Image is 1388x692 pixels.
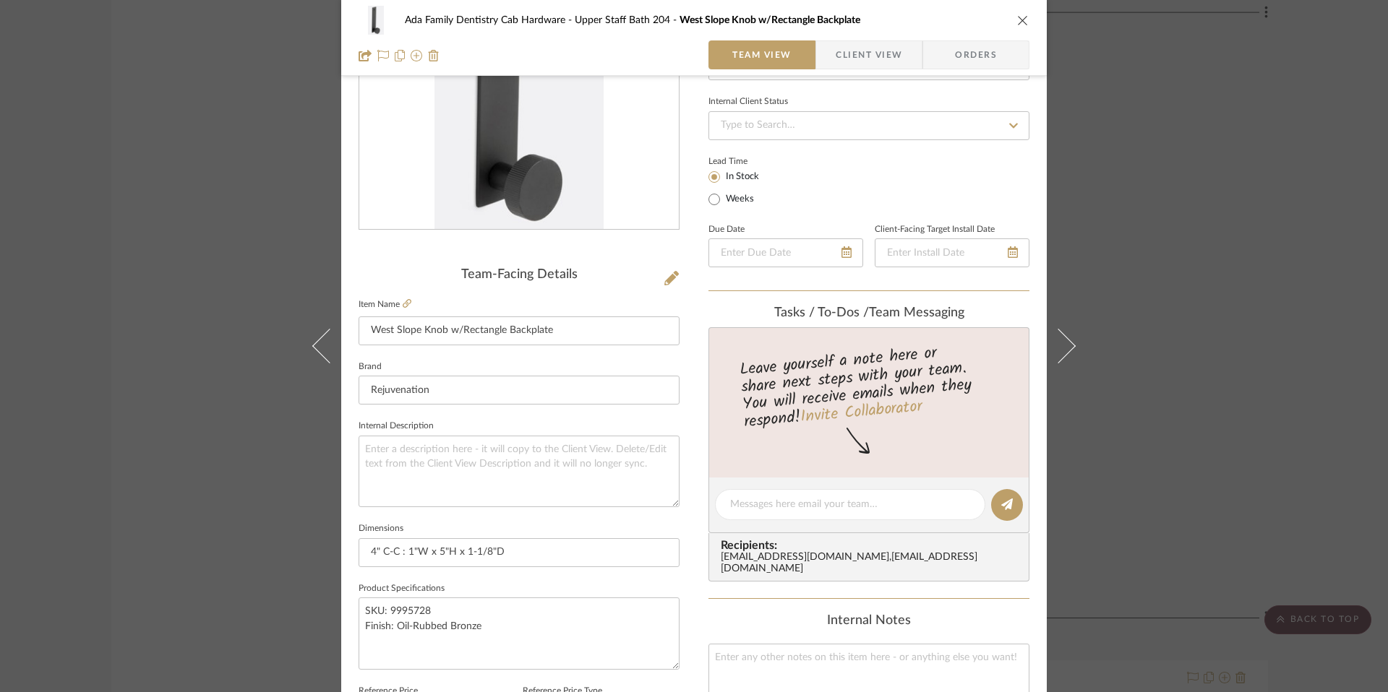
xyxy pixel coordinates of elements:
input: Enter Install Date [875,238,1029,267]
span: Team View [732,40,792,69]
span: Ada Family Dentistry Cab Hardware [405,15,575,25]
img: 7f152753-6941-4229-beee-81f5bd03f4e5_48x40.jpg [359,6,393,35]
span: Tasks / To-Dos / [774,306,869,319]
input: Type to Search… [708,111,1029,140]
span: Orders [939,40,1013,69]
a: Invite Collaborator [800,394,923,431]
span: Client View [836,40,902,69]
div: team Messaging [708,306,1029,321]
label: Lead Time [708,155,783,168]
input: Enter the dimensions of this item [359,538,680,567]
img: Remove from project [428,50,440,61]
span: West Slope Knob w/Rectangle Backplate [680,15,860,25]
button: close [1016,14,1029,27]
label: Due Date [708,226,745,233]
input: Enter Due Date [708,238,863,267]
label: Product Specifications [359,585,445,592]
label: Client-Facing Target Install Date [875,226,995,233]
div: Team-Facing Details [359,267,680,283]
input: Enter Brand [359,376,680,405]
label: Item Name [359,298,411,311]
span: Recipients: [721,539,1023,552]
label: Brand [359,363,382,371]
input: Enter Item Name [359,316,680,345]
label: Internal Description [359,423,434,430]
mat-radio-group: Select item type [708,168,783,208]
div: Internal Notes [708,613,1029,629]
label: Weeks [723,193,754,206]
div: Leave yourself a note here or share next steps with your team. You will receive emails when they ... [707,337,1032,434]
span: Upper Staff Bath 204 [575,15,680,25]
div: [EMAIL_ADDRESS][DOMAIN_NAME] , [EMAIL_ADDRESS][DOMAIN_NAME] [721,552,1023,575]
label: Dimensions [359,525,403,532]
label: In Stock [723,170,759,183]
div: Internal Client Status [708,98,788,105]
